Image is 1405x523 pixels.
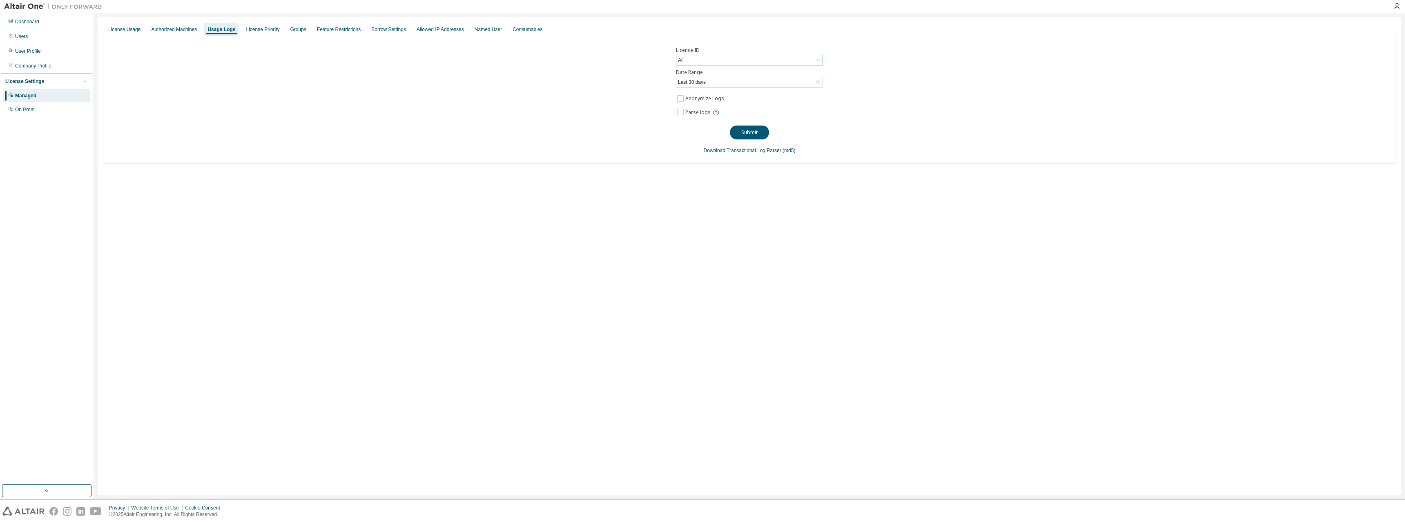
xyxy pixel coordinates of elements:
label: Date Range [676,69,823,76]
img: altair_logo.svg [2,507,45,516]
div: Feature Restrictions [317,26,361,33]
div: License Priority [246,26,279,33]
div: Consumables [513,26,542,33]
button: Submit [730,126,769,139]
label: Anonymize Logs [685,94,726,103]
div: License Usage [108,26,140,33]
div: Dashboard [15,18,39,25]
img: youtube.svg [90,507,102,516]
div: Groups [290,26,306,33]
a: (md5) [783,148,795,153]
img: linkedin.svg [76,507,85,516]
div: Borrow Settings [371,26,406,33]
div: Last 30 days [677,78,707,87]
div: On Prem [15,106,35,113]
div: Privacy [109,505,131,511]
div: All [676,55,823,65]
div: Usage Logs [207,26,235,33]
div: Managed [15,92,36,99]
div: Last 30 days [676,77,823,87]
div: Authorized Machines [151,26,197,33]
img: instagram.svg [63,507,71,516]
div: Cookie Consent [185,505,225,511]
a: Download Transactional Log Parser [704,148,781,153]
img: facebook.svg [49,507,58,516]
img: Altair One [4,2,106,11]
div: License Settings [5,78,44,85]
p: © 2025 Altair Engineering, Inc. All Rights Reserved. [109,511,225,518]
div: Website Terms of Use [131,505,185,511]
div: Users [15,33,28,40]
div: Named User [475,26,502,33]
div: Company Profile [15,63,51,69]
div: Allowed IP Addresses [417,26,464,33]
div: All [677,56,685,65]
div: User Profile [15,48,41,54]
label: Licence ID [676,47,823,54]
span: Parse logs [685,109,711,116]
